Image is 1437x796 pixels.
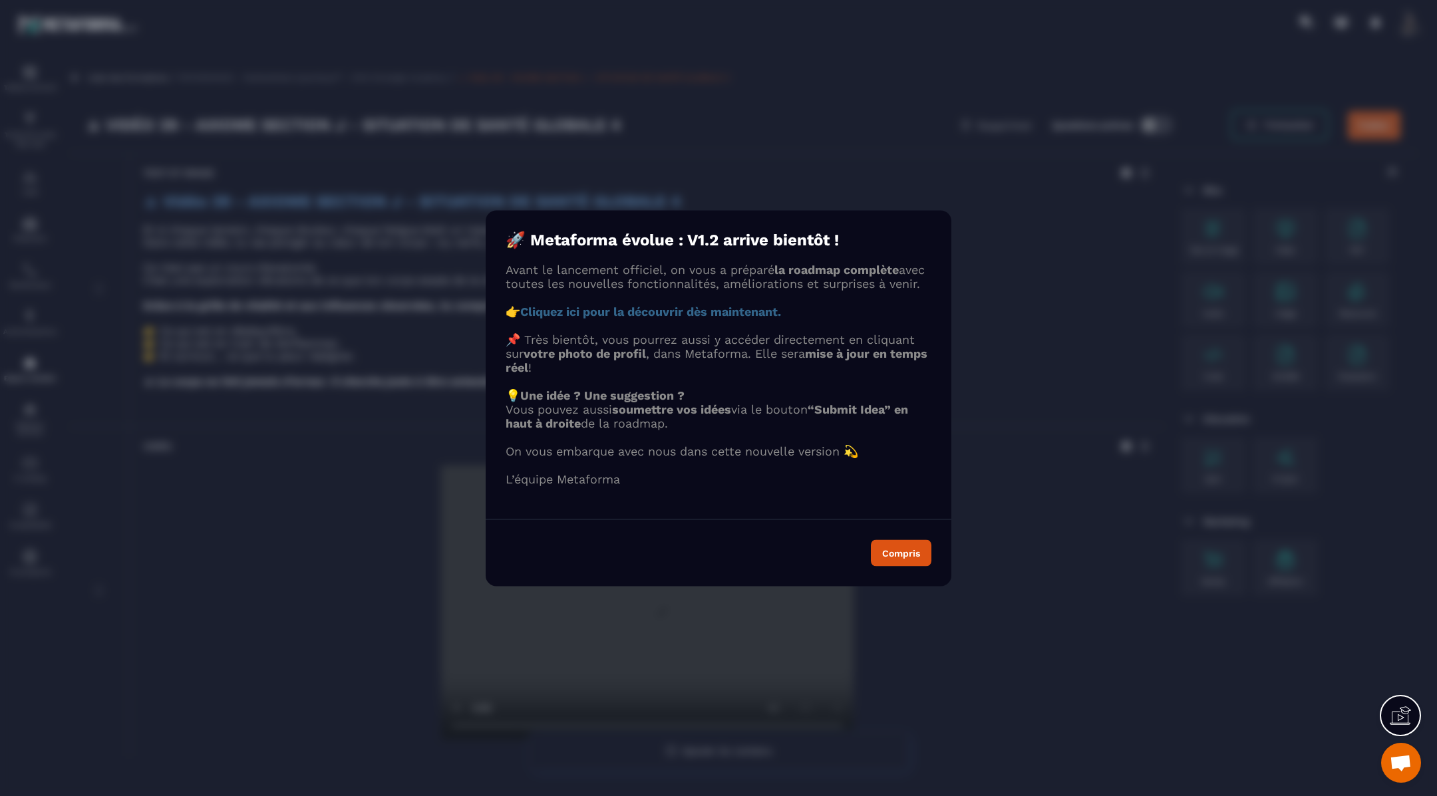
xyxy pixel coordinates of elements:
p: L’équipe Metaforma [506,471,931,485]
p: 💡 [506,388,931,402]
p: 📌 Très bientôt, vous pourrez aussi y accéder directement en cliquant sur , dans Metaforma. Elle s... [506,332,931,374]
p: On vous embarque avec nous dans cette nouvelle version 💫 [506,444,931,458]
div: Compris [882,548,920,557]
p: 👉 [506,304,931,318]
strong: Une idée ? Une suggestion ? [520,388,685,402]
div: Ouvrir le chat [1381,743,1421,783]
p: Vous pouvez aussi via le bouton de la roadmap. [506,402,931,430]
strong: votre photo de profil [524,346,646,360]
a: Cliquez ici pour la découvrir dès maintenant. [520,304,781,318]
strong: la roadmap complète [774,262,899,276]
strong: soumettre vos idées [612,402,731,416]
strong: “Submit Idea” en haut à droite [506,402,908,430]
button: Compris [871,539,931,566]
h4: 🚀 Metaforma évolue : V1.2 arrive bientôt ! [506,230,931,249]
strong: mise à jour en temps réel [506,346,927,374]
p: Avant le lancement officiel, on vous a préparé avec toutes les nouvelles fonctionnalités, amélior... [506,262,931,290]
